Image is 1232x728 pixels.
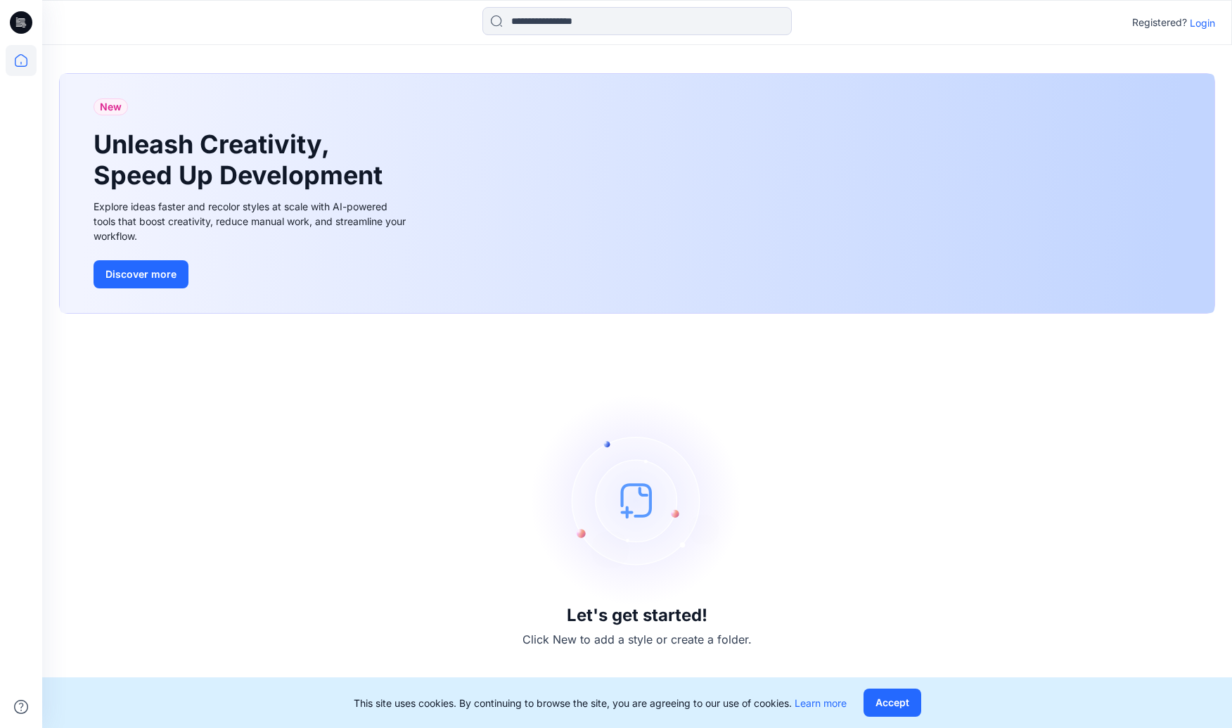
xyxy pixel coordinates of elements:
p: This site uses cookies. By continuing to browse the site, you are agreeing to our use of cookies. [354,696,847,710]
p: Click New to add a style or create a folder. [522,631,752,648]
h1: Unleash Creativity, Speed Up Development [94,129,389,190]
p: Registered? [1132,14,1187,31]
h3: Let's get started! [567,606,707,625]
div: Explore ideas faster and recolor styles at scale with AI-powered tools that boost creativity, red... [94,199,410,243]
p: Login [1190,15,1215,30]
img: empty-state-image.svg [532,395,743,606]
a: Learn more [795,697,847,709]
a: Discover more [94,260,410,288]
span: New [100,98,122,115]
button: Accept [864,689,921,717]
button: Discover more [94,260,188,288]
